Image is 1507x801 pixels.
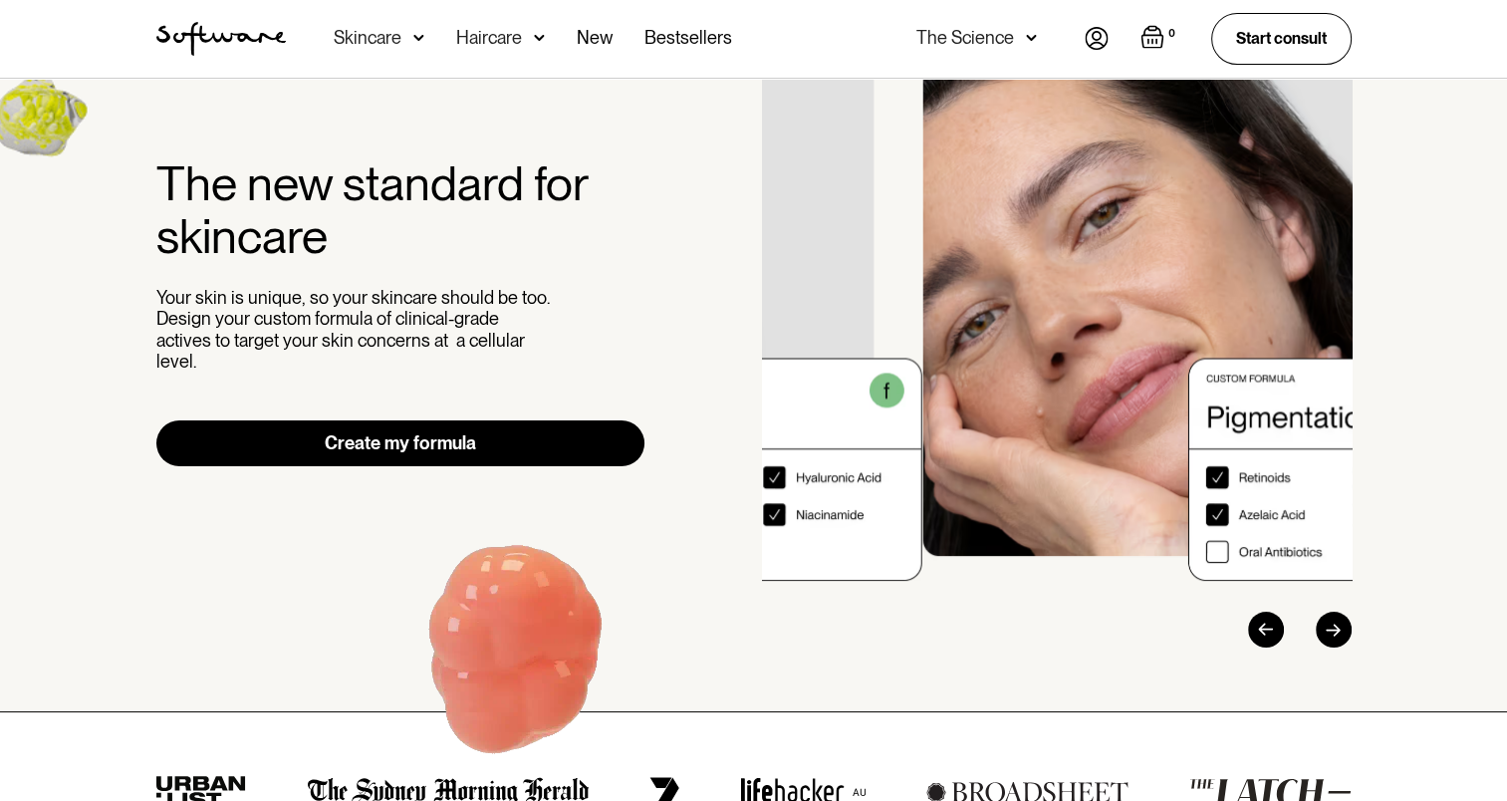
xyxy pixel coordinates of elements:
[1164,25,1179,43] div: 0
[1316,612,1352,648] div: Next slide
[1211,13,1352,64] a: Start consult
[156,22,286,56] a: home
[334,28,401,48] div: Skincare
[916,28,1014,48] div: The Science
[1026,28,1037,48] img: arrow down
[391,534,639,778] img: Hydroquinone (skin lightening agent)
[156,22,286,56] img: Software Logo
[413,28,424,48] img: arrow down
[1140,25,1179,53] a: Open empty cart
[156,287,555,373] p: Your skin is unique, so your skincare should be too. Design your custom formula of clinical-grade...
[534,28,545,48] img: arrow down
[1248,612,1284,648] div: Previous slide
[156,420,645,466] a: Create my formula
[156,157,645,263] h2: The new standard for skincare
[456,28,522,48] div: Haircare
